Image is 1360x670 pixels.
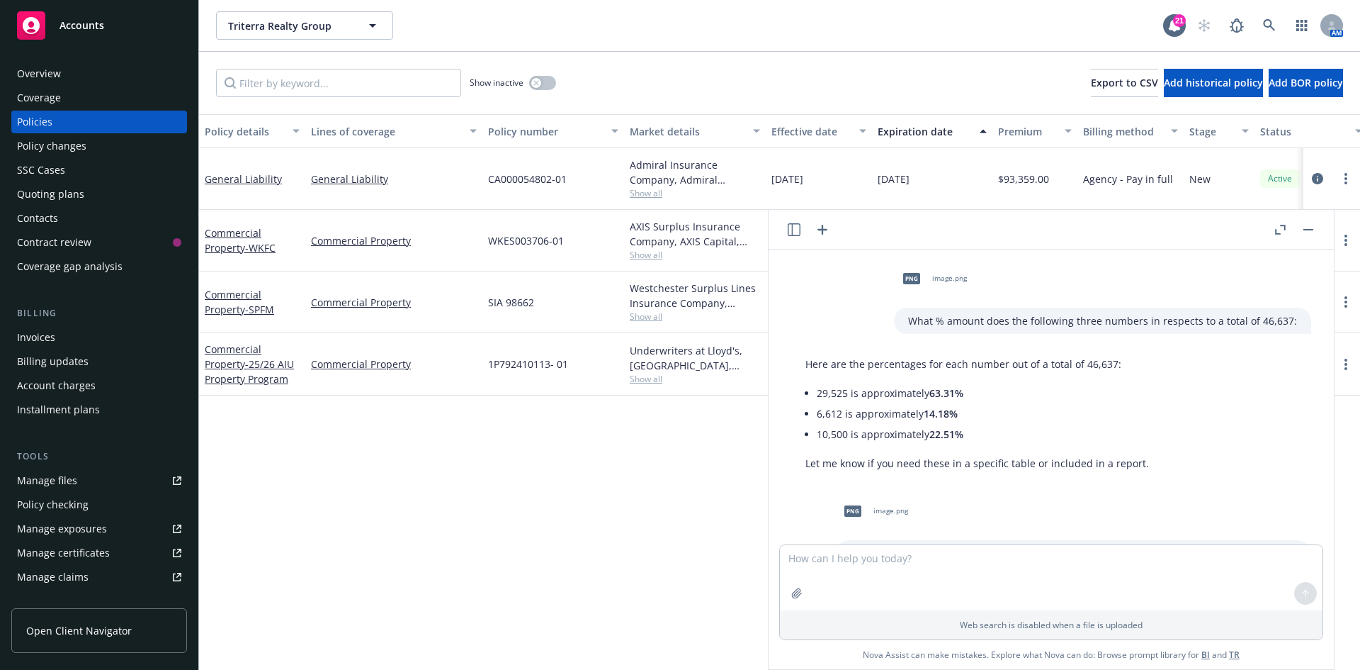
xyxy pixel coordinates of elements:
[817,424,1149,445] li: 10,500 is approximately
[630,249,760,261] span: Show all
[11,6,187,45] a: Accounts
[17,111,52,133] div: Policies
[205,172,282,186] a: General Liability
[1337,170,1354,187] a: more
[998,172,1049,186] span: $93,359.00
[11,469,187,492] a: Manage files
[805,357,1149,372] p: Here are the percentages for each number out of a total of 46,637:
[11,493,187,516] a: Policy checking
[470,77,523,89] span: Show inactive
[17,135,86,157] div: Policy changes
[17,255,123,278] div: Coverage gap analysis
[1229,649,1240,661] a: TR
[11,135,187,157] a: Policy changes
[1164,76,1263,89] span: Add historical policy
[630,343,760,373] div: Underwriters at Lloyd's, [GEOGRAPHIC_DATA], [PERSON_NAME] of [GEOGRAPHIC_DATA], Amalgamated Insur...
[903,273,920,284] span: png
[1223,11,1251,40] a: Report a Bug
[992,114,1077,148] button: Premium
[924,407,958,420] span: 14.18%
[228,18,351,33] span: Triterra Realty Group
[216,69,461,97] input: Filter by keyword...
[1173,14,1186,27] div: 21
[771,124,851,139] div: Effective date
[311,172,477,186] a: General Liability
[305,114,482,148] button: Lines of coverage
[311,357,477,372] a: Commercial Property
[998,124,1056,139] div: Premium
[11,590,187,613] a: Manage BORs
[216,11,393,40] button: Triterra Realty Group
[11,231,187,254] a: Contract review
[932,274,967,283] span: image.png
[630,187,760,199] span: Show all
[245,303,274,316] span: - SPFM
[878,172,909,186] span: [DATE]
[817,403,1149,424] li: 6,612 is approximately
[488,172,567,186] span: CA000054802-01
[17,398,100,421] div: Installment plans
[11,86,187,109] a: Coverage
[26,623,132,638] span: Open Client Navigator
[11,518,187,540] span: Manage exposures
[488,124,603,139] div: Policy number
[245,241,276,255] span: - WKFC
[805,456,1149,471] p: Let me know if you need these in a specific table or included in a report.
[11,374,187,397] a: Account charges
[17,374,96,397] div: Account charges
[929,386,963,400] span: 63.31%
[488,357,568,372] span: 1P792410113- 01
[11,183,187,206] a: Quoting plans
[1189,124,1233,139] div: Stage
[11,62,187,85] a: Overview
[205,357,294,386] span: - 25/26 AIU Property Program
[17,350,89,373] div: Billing updates
[17,566,89,588] div: Manage claims
[11,306,187,320] div: Billing
[205,288,274,316] a: Commercial Property
[630,157,760,187] div: Admiral Insurance Company, Admiral Insurance Group ([PERSON_NAME] Corporation), RT Specialty Insu...
[1083,172,1173,186] span: Agency - Pay in full
[11,398,187,421] a: Installment plans
[1337,356,1354,373] a: more
[17,231,91,254] div: Contract review
[11,326,187,349] a: Invoices
[482,114,624,148] button: Policy number
[205,124,284,139] div: Policy details
[311,295,477,310] a: Commercial Property
[11,566,187,588] a: Manage claims
[199,114,305,148] button: Policy details
[1337,232,1354,249] a: more
[17,493,89,516] div: Policy checking
[1266,172,1294,185] span: Active
[17,159,65,182] div: SSC Cases
[1260,124,1347,139] div: Status
[17,207,58,230] div: Contacts
[817,383,1149,403] li: 29,525 is approximately
[630,281,760,311] div: Westchester Surplus Lines Insurance Company, Chubb Group, Amwins
[1337,294,1354,311] a: more
[1164,69,1263,97] button: Add historical policy
[630,124,744,139] div: Market details
[844,506,861,516] span: png
[1077,114,1184,148] button: Billing method
[1083,124,1162,139] div: Billing method
[488,233,564,248] span: WKES003706-01
[1189,172,1211,186] span: New
[624,114,766,148] button: Market details
[17,183,84,206] div: Quoting plans
[59,20,104,31] span: Accounts
[788,619,1314,631] p: Web search is disabled when a file is uploaded
[873,506,908,515] span: image.png
[11,350,187,373] a: Billing updates
[894,261,970,296] div: pngimage.png
[630,373,760,385] span: Show all
[11,111,187,133] a: Policies
[11,159,187,182] a: SSC Cases
[205,226,276,255] a: Commercial Property
[17,542,110,564] div: Manage certificates
[1091,69,1158,97] button: Export to CSV
[1309,170,1326,187] a: circleInformation
[929,428,963,441] span: 22.51%
[205,342,294,386] a: Commercial Property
